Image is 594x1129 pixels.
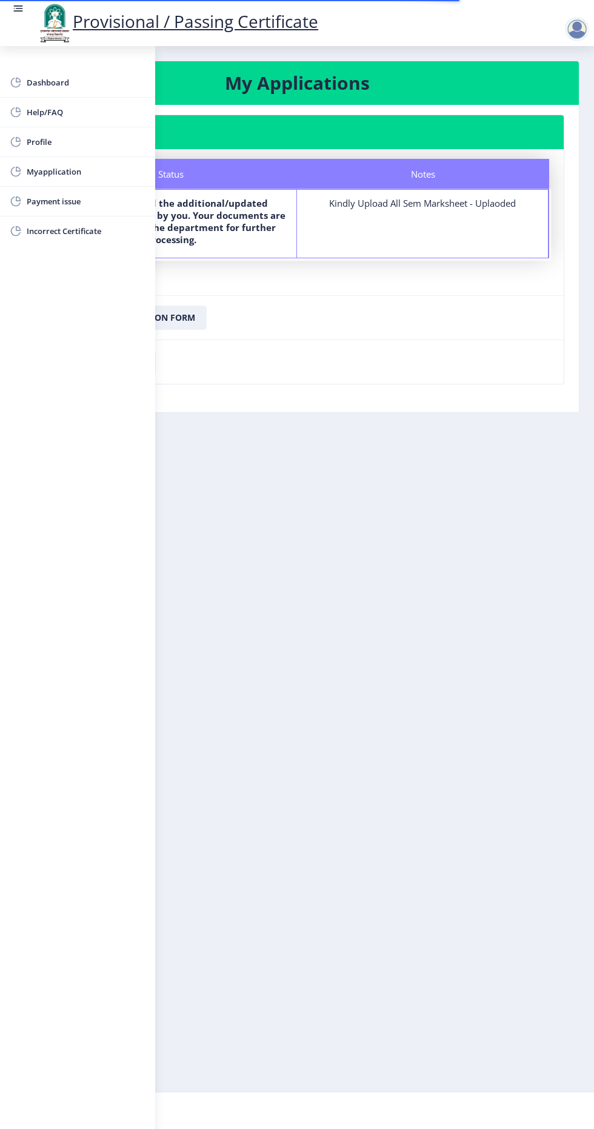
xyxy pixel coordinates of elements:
[27,135,145,149] span: Profile
[27,164,145,179] span: Myapplication
[27,105,145,119] span: Help/FAQ
[27,75,145,90] span: Dashboard
[57,197,285,246] b: We have received the additional/updated documents uploaded by you. Your documents are being check...
[27,194,145,209] span: Payment issue
[30,115,564,149] nb-card-header: Application 2190
[30,71,564,95] h3: My Applications
[308,197,537,209] div: Kindly Upload All Sem Marksheet - Uplaoded
[36,2,73,44] img: logo
[297,159,549,189] div: Notes
[27,224,145,238] span: Incorrect Certificate
[36,10,318,33] a: Provisional / Passing Certificate
[45,159,297,189] div: Status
